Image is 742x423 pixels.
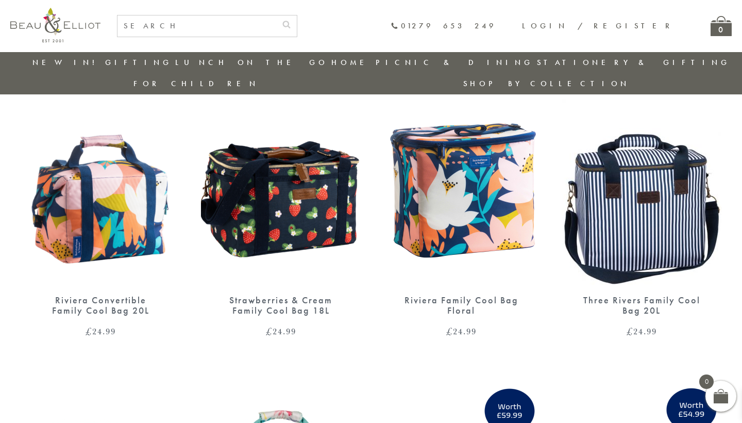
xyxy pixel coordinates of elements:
img: Riviera Convertible Family Cool Bag 20L [21,78,180,285]
a: Lunch On The Go [175,57,328,68]
bdi: 24.99 [627,325,657,337]
img: Strawberries & Cream Family Cool Bag 18L [201,78,361,285]
div: Strawberries & Cream Family Cool Bag 18L [219,295,343,316]
a: Login / Register [522,21,674,31]
bdi: 24.99 [266,325,296,337]
a: Gifting [105,57,172,68]
img: logo [10,8,100,42]
div: Riviera Convertible Family Cool Bag 20L [39,295,162,316]
input: SEARCH [117,15,276,37]
span: £ [86,325,92,337]
span: 0 [699,375,714,389]
bdi: 24.99 [446,325,477,337]
div: Riviera Family Cool Bag Floral [399,295,523,316]
a: Riviera Family Cool Bag Floral Riviera Family Cool Bag Floral £24.99 [381,78,541,336]
span: £ [266,325,273,337]
a: Three Rivers Family Cool Bag 20L Three Rivers Family Cool Bag 20L £24.99 [562,78,721,336]
a: For Children [133,78,259,89]
a: Strawberries & Cream Family Cool Bag 18L Strawberries & Cream Family Cool Bag 18L £24.99 [201,78,361,336]
span: £ [446,325,453,337]
a: 0 [711,16,732,36]
span: £ [627,325,633,337]
a: Shop by collection [463,78,630,89]
a: Stationery & Gifting [537,57,730,68]
a: 01279 653 249 [391,22,496,30]
a: Home [331,57,373,68]
a: New in! [32,57,102,68]
a: Riviera Convertible Family Cool Bag 20L Riviera Convertible Family Cool Bag 20L £24.99 [21,78,180,336]
img: Three Rivers Family Cool Bag 20L [562,78,721,285]
a: Picnic & Dining [376,57,533,68]
div: Three Rivers Family Cool Bag 20L [580,295,703,316]
bdi: 24.99 [86,325,116,337]
img: Riviera Family Cool Bag Floral [381,78,541,285]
